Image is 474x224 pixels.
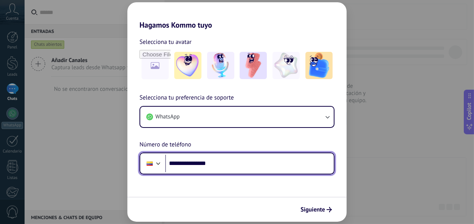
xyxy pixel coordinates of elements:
[127,2,347,30] h2: Hagamos Kommo tuyo
[139,140,191,150] span: Número de teléfono
[240,52,267,79] img: -3.jpeg
[155,113,180,121] span: WhatsApp
[139,37,192,47] span: Selecciona tu avatar
[305,52,333,79] img: -5.jpeg
[143,156,157,171] div: Colombia: + 57
[297,203,335,216] button: Siguiente
[174,52,201,79] img: -1.jpeg
[207,52,234,79] img: -2.jpeg
[140,107,334,127] button: WhatsApp
[139,93,234,103] span: Selecciona tu preferencia de soporte
[301,207,325,212] span: Siguiente
[273,52,300,79] img: -4.jpeg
